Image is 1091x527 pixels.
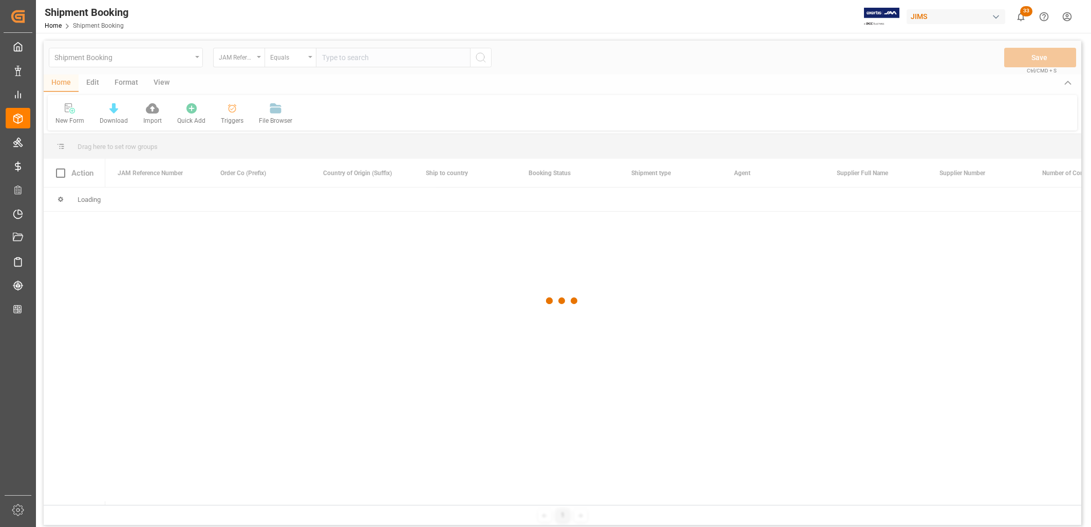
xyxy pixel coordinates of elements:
[907,7,1009,26] button: JIMS
[45,22,62,29] a: Home
[907,9,1005,24] div: JIMS
[1020,6,1032,16] span: 33
[1009,5,1032,28] button: show 33 new notifications
[1032,5,1056,28] button: Help Center
[864,8,899,26] img: Exertis%20JAM%20-%20Email%20Logo.jpg_1722504956.jpg
[45,5,128,20] div: Shipment Booking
